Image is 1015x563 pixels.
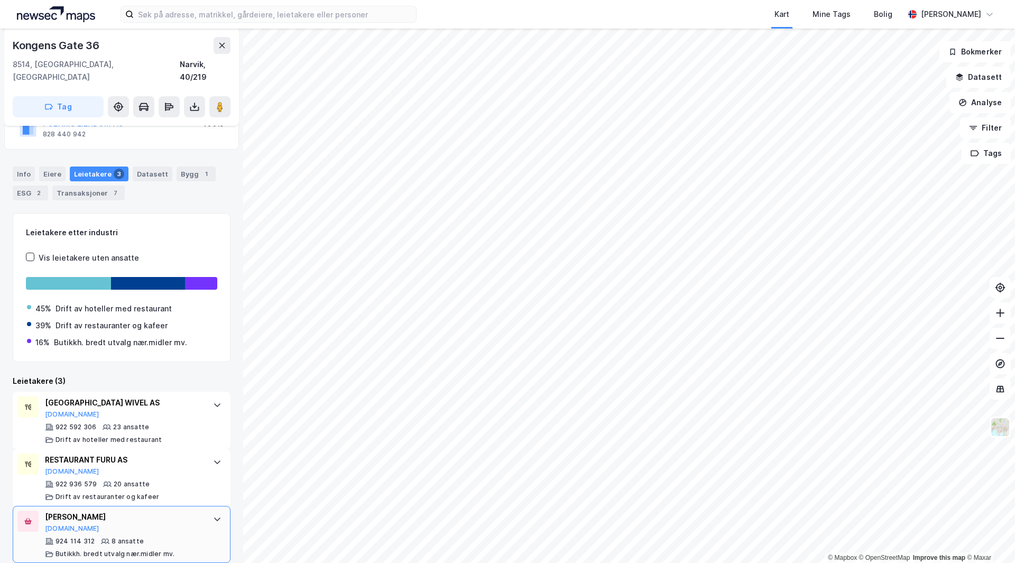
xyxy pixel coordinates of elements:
div: Butikkh. bredt utvalg nær.midler mv. [56,550,174,558]
div: Drift av restauranter og kafeer [56,493,159,501]
div: 8 ansatte [112,537,144,546]
button: Filter [960,117,1011,139]
div: 2 [33,188,44,198]
button: Tags [962,143,1011,164]
div: 23 ansatte [113,423,149,431]
div: Bolig [874,8,892,21]
div: 45% [35,302,51,315]
img: logo.a4113a55bc3d86da70a041830d287a7e.svg [17,6,95,22]
div: RESTAURANT FURU AS [45,454,202,466]
div: Kart [774,8,789,21]
button: Bokmerker [939,41,1011,62]
div: Leietakere (3) [13,375,230,387]
div: Info [13,167,35,181]
button: Datasett [946,67,1011,88]
button: Analyse [949,92,1011,113]
div: 8514, [GEOGRAPHIC_DATA], [GEOGRAPHIC_DATA] [13,58,180,84]
div: 7 [110,188,121,198]
div: Narvik, 40/219 [180,58,230,84]
button: Tag [13,96,104,117]
div: Kontrollprogram for chat [962,512,1015,563]
button: [DOMAIN_NAME] [45,467,99,476]
a: Improve this map [913,554,965,561]
div: 20 ansatte [114,480,150,488]
div: 1 [201,169,211,179]
a: OpenStreetMap [859,554,910,561]
div: Leietakere [70,167,128,181]
div: 3 [114,169,124,179]
div: Drift av restauranter og kafeer [56,319,168,332]
div: ESG [13,186,48,200]
img: Z [990,417,1010,437]
div: [GEOGRAPHIC_DATA] WIVEL AS [45,396,202,409]
div: Vis leietakere uten ansatte [39,252,139,264]
button: [DOMAIN_NAME] [45,524,99,533]
div: 39% [35,319,51,332]
button: [DOMAIN_NAME] [45,410,99,419]
div: Datasett [133,167,172,181]
div: 922 592 306 [56,423,96,431]
div: [PERSON_NAME] [45,511,202,523]
iframe: Chat Widget [962,512,1015,563]
div: 16% [35,336,50,349]
div: Drift av hoteller med restaurant [56,436,162,444]
div: Drift av hoteller med restaurant [56,302,172,315]
div: Transaksjoner [52,186,125,200]
div: 828 440 942 [43,130,86,139]
div: 922 936 579 [56,480,97,488]
div: Mine Tags [813,8,851,21]
div: Kongens Gate 36 [13,37,101,54]
div: [PERSON_NAME] [921,8,981,21]
input: Søk på adresse, matrikkel, gårdeiere, leietakere eller personer [134,6,416,22]
div: Eiere [39,167,66,181]
div: Bygg [177,167,216,181]
a: Mapbox [828,554,857,561]
div: Leietakere etter industri [26,226,217,239]
div: Butikkh. bredt utvalg nær.midler mv. [54,336,187,349]
div: 924 114 312 [56,537,95,546]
